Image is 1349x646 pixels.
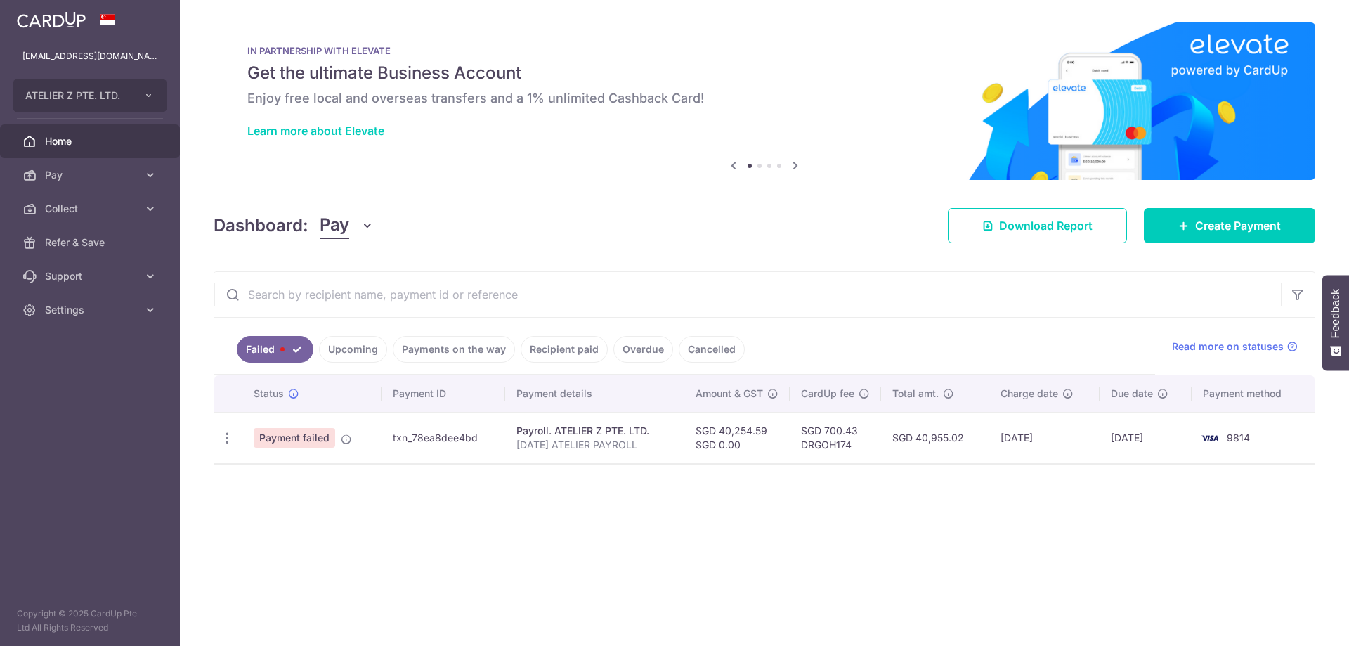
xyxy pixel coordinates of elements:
button: ATELIER Z PTE. LTD. [13,79,167,112]
img: Renovation banner [214,22,1315,180]
h4: Dashboard: [214,213,308,238]
span: Support [45,269,138,283]
span: Download Report [999,217,1093,234]
span: Charge date [1001,387,1058,401]
span: 9814 [1227,432,1250,444]
span: Pay [45,168,138,182]
a: Payments on the way [393,336,515,363]
span: ATELIER Z PTE. LTD. [25,89,129,103]
p: [EMAIL_ADDRESS][DOMAIN_NAME] [22,49,157,63]
h5: Get the ultimate Business Account [247,62,1282,84]
span: Total amt. [892,387,939,401]
td: SGD 40,254.59 SGD 0.00 [684,412,790,463]
input: Search by recipient name, payment id or reference [214,272,1281,317]
span: Read more on statuses [1172,340,1284,354]
div: Payroll. ATELIER Z PTE. LTD. [516,424,672,438]
a: Read more on statuses [1172,340,1298,354]
p: IN PARTNERSHIP WITH ELEVATE [247,45,1282,56]
span: Feedback [1329,289,1342,338]
a: Failed [237,336,313,363]
button: Feedback - Show survey [1322,275,1349,370]
h6: Enjoy free local and overseas transfers and a 1% unlimited Cashback Card! [247,90,1282,107]
span: Create Payment [1195,217,1281,234]
a: Overdue [613,336,673,363]
a: Download Report [948,208,1127,243]
td: txn_78ea8dee4bd [382,412,505,463]
td: [DATE] [989,412,1100,463]
a: Cancelled [679,336,745,363]
a: Recipient paid [521,336,608,363]
td: SGD 40,955.02 [881,412,989,463]
img: CardUp [17,11,86,28]
th: Payment ID [382,375,505,412]
img: Bank Card [1196,429,1224,446]
a: Learn more about Elevate [247,124,384,138]
a: Create Payment [1144,208,1315,243]
span: Collect [45,202,138,216]
span: Due date [1111,387,1153,401]
span: Payment failed [254,428,335,448]
span: Pay [320,212,349,239]
p: [DATE] ATELIER PAYROLL [516,438,672,452]
span: Settings [45,303,138,317]
a: Upcoming [319,336,387,363]
td: SGD 700.43 DRGOH174 [790,412,881,463]
span: Amount & GST [696,387,763,401]
span: CardUp fee [801,387,854,401]
td: [DATE] [1100,412,1192,463]
span: Home [45,134,138,148]
span: Refer & Save [45,235,138,250]
th: Payment details [505,375,684,412]
th: Payment method [1192,375,1315,412]
span: Status [254,387,284,401]
button: Pay [320,212,374,239]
